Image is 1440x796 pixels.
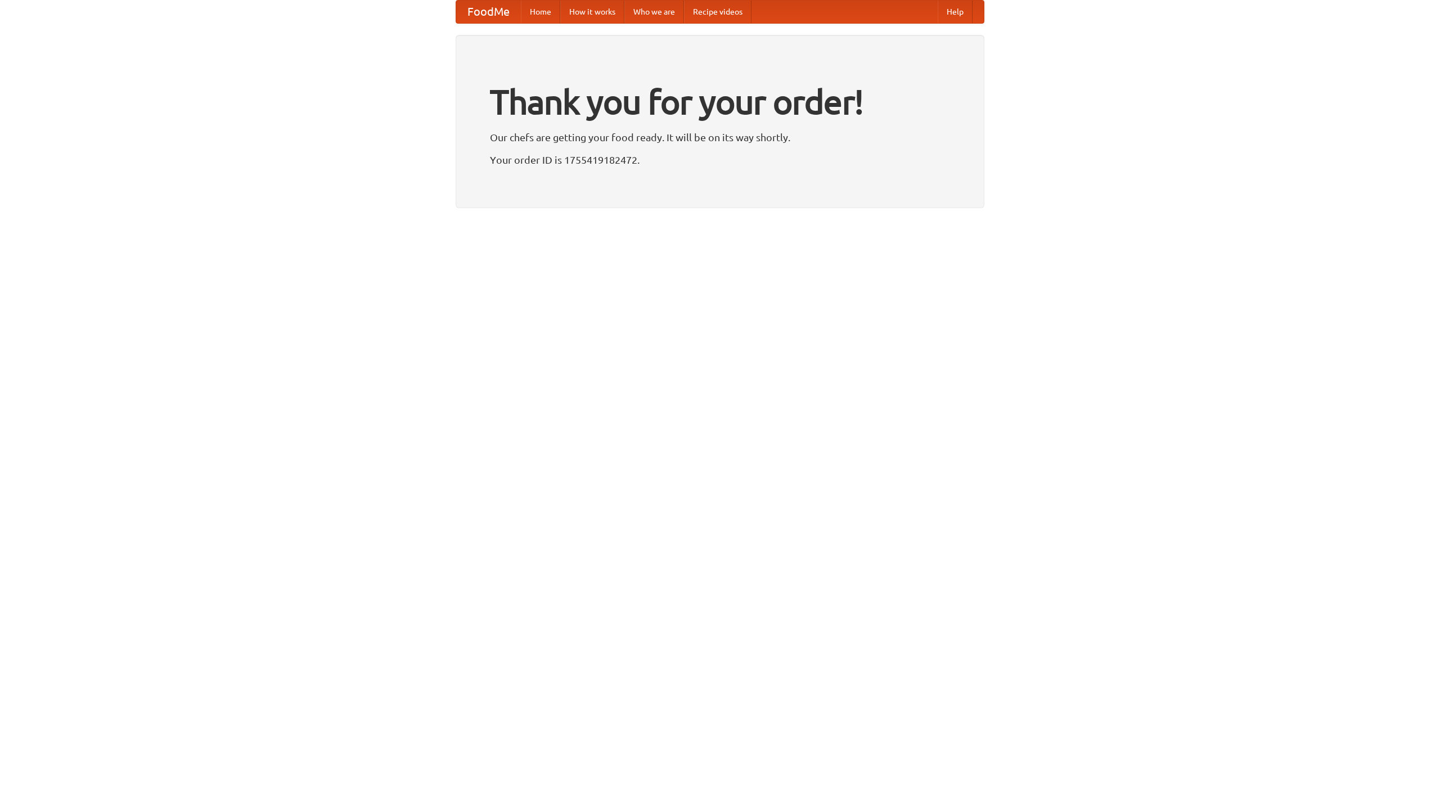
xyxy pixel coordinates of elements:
a: FoodMe [456,1,521,23]
a: Help [938,1,973,23]
p: Your order ID is 1755419182472. [490,151,950,168]
h1: Thank you for your order! [490,75,950,129]
a: Recipe videos [684,1,751,23]
a: Who we are [624,1,684,23]
p: Our chefs are getting your food ready. It will be on its way shortly. [490,129,950,146]
a: Home [521,1,560,23]
a: How it works [560,1,624,23]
